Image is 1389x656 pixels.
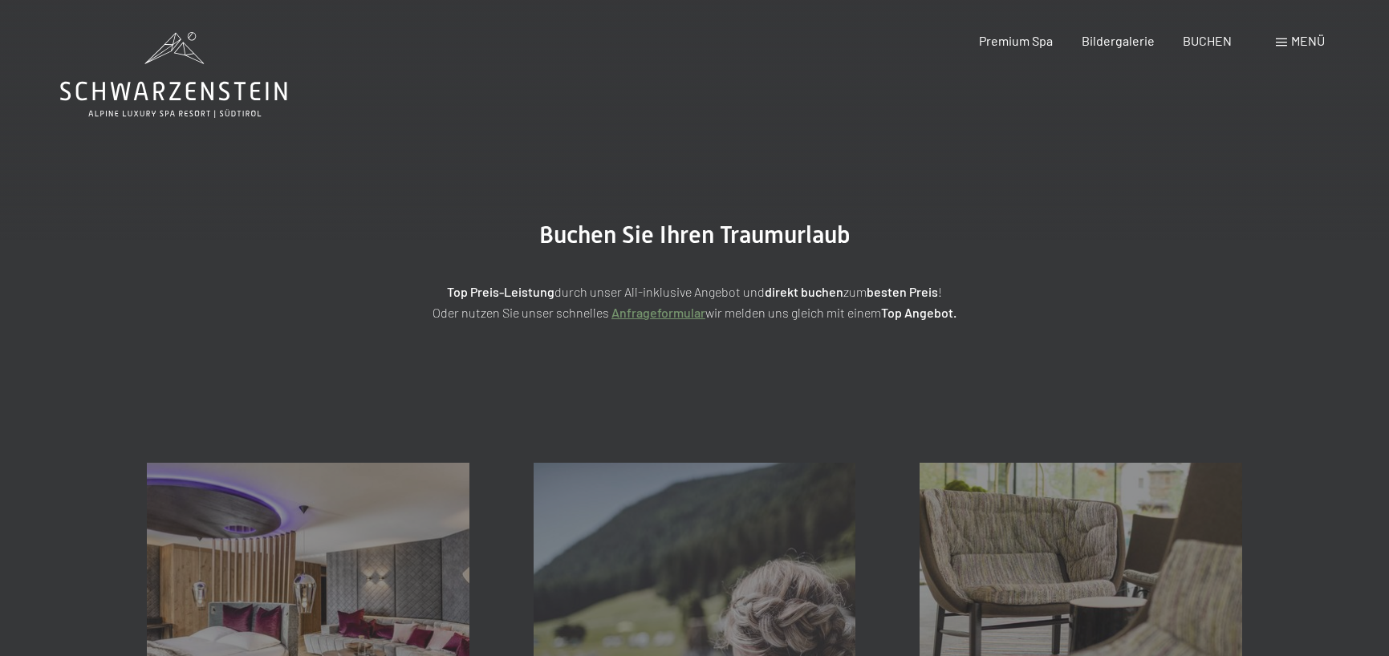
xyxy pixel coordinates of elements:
[611,305,705,320] a: Anfrageformular
[1291,33,1325,48] span: Menü
[881,305,956,320] strong: Top Angebot.
[765,284,843,299] strong: direkt buchen
[294,281,1096,322] p: durch unser All-inklusive Angebot und zum ! Oder nutzen Sie unser schnelles wir melden uns gleich...
[1183,33,1232,48] a: BUCHEN
[979,33,1053,48] a: Premium Spa
[867,284,938,299] strong: besten Preis
[1082,33,1155,48] a: Bildergalerie
[539,221,851,249] span: Buchen Sie Ihren Traumurlaub
[447,284,554,299] strong: Top Preis-Leistung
